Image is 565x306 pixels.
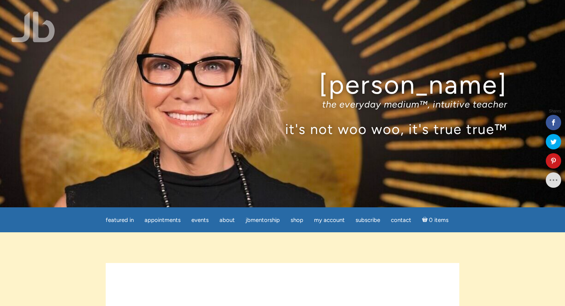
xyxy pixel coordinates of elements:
[291,217,303,223] span: Shop
[219,217,235,223] span: About
[58,70,507,99] h1: [PERSON_NAME]
[191,217,209,223] span: Events
[356,217,380,223] span: Subscribe
[391,217,411,223] span: Contact
[386,213,416,228] a: Contact
[12,12,55,42] img: Jamie Butler. The Everyday Medium
[241,213,284,228] a: JBMentorship
[187,213,213,228] a: Events
[422,217,429,223] i: Cart
[309,213,349,228] a: My Account
[351,213,385,228] a: Subscribe
[215,213,239,228] a: About
[429,217,449,223] span: 0 items
[58,121,507,137] p: it's not woo woo, it's true true™
[145,217,181,223] span: Appointments
[58,99,507,110] p: the everyday medium™, intuitive teacher
[286,213,308,228] a: Shop
[106,217,134,223] span: featured in
[101,213,138,228] a: featured in
[246,217,280,223] span: JBMentorship
[549,109,561,113] span: Shares
[417,212,454,228] a: Cart0 items
[314,217,345,223] span: My Account
[140,213,185,228] a: Appointments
